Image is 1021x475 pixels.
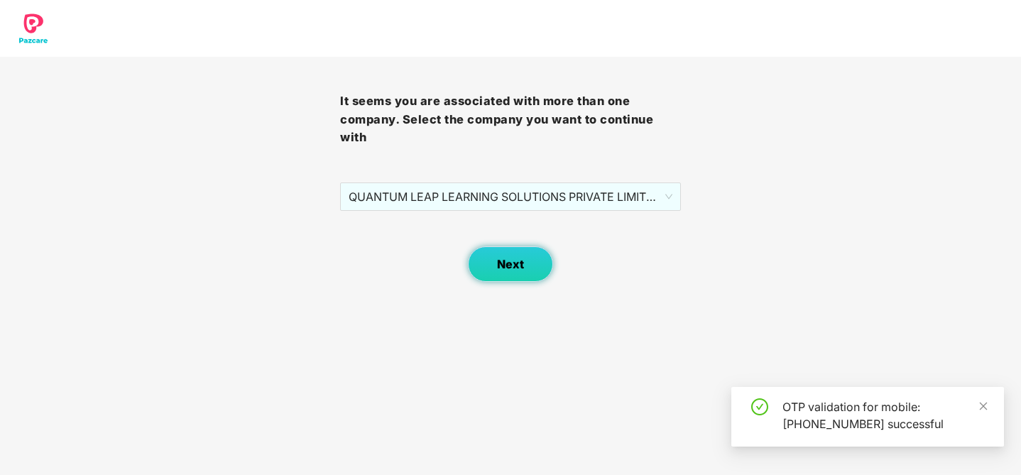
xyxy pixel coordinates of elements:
div: OTP validation for mobile: [PHONE_NUMBER] successful [782,398,987,432]
span: close [978,401,988,411]
h3: It seems you are associated with more than one company. Select the company you want to continue with [340,92,680,147]
span: Next [497,258,524,271]
button: Next [468,246,553,282]
span: QUANTUM LEAP LEARNING SOLUTIONS PRIVATE LIMITED - QLLS230 - ADMIN [349,183,672,210]
span: check-circle [751,398,768,415]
